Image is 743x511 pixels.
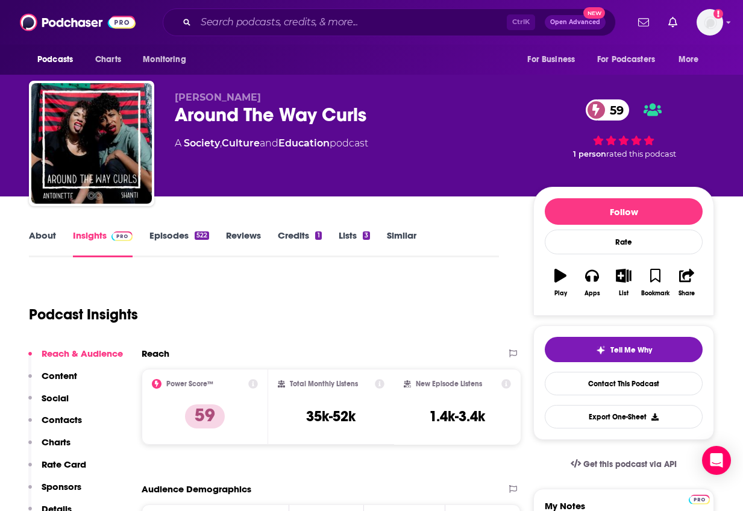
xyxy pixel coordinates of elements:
[596,345,606,355] img: tell me why sparkle
[278,137,330,149] a: Education
[533,92,714,166] div: 59 1 personrated this podcast
[387,230,416,257] a: Similar
[671,261,703,304] button: Share
[20,11,136,34] img: Podchaser - Follow, Share and Rate Podcasts
[697,9,723,36] img: User Profile
[184,137,220,149] a: Society
[583,7,605,19] span: New
[610,345,652,355] span: Tell Me Why
[28,436,71,459] button: Charts
[290,380,358,388] h2: Total Monthly Listens
[519,48,590,71] button: open menu
[315,231,321,240] div: 1
[28,414,82,436] button: Contacts
[163,8,616,36] div: Search podcasts, credits, & more...
[29,230,56,257] a: About
[29,48,89,71] button: open menu
[679,290,695,297] div: Share
[42,414,82,425] p: Contacts
[689,493,710,504] a: Pro website
[87,48,128,71] a: Charts
[149,230,209,257] a: Episodes522
[561,450,686,479] a: Get this podcast via API
[589,48,672,71] button: open menu
[175,92,261,103] span: [PERSON_NAME]
[639,261,671,304] button: Bookmark
[185,404,225,428] p: 59
[507,14,535,30] span: Ctrl K
[226,230,261,257] a: Reviews
[339,230,370,257] a: Lists3
[37,51,73,68] span: Podcasts
[42,348,123,359] p: Reach & Audience
[545,372,703,395] a: Contact This Podcast
[545,337,703,362] button: tell me why sparkleTell Me Why
[195,231,209,240] div: 522
[585,290,600,297] div: Apps
[550,19,600,25] span: Open Advanced
[608,261,639,304] button: List
[29,306,138,324] h1: Podcast Insights
[606,149,676,158] span: rated this podcast
[586,99,630,121] a: 59
[196,13,507,32] input: Search podcasts, credits, & more...
[175,136,368,151] div: A podcast
[416,380,482,388] h2: New Episode Listens
[697,9,723,36] span: Logged in as laprteam
[689,495,710,504] img: Podchaser Pro
[306,407,356,425] h3: 35k-52k
[222,137,260,149] a: Culture
[545,405,703,428] button: Export One-Sheet
[363,231,370,240] div: 3
[111,231,133,241] img: Podchaser Pro
[713,9,723,19] svg: Add a profile image
[28,459,86,481] button: Rate Card
[598,99,630,121] span: 59
[143,51,186,68] span: Monitoring
[583,459,677,469] span: Get this podcast via API
[641,290,669,297] div: Bookmark
[142,348,169,359] h2: Reach
[166,380,213,388] h2: Power Score™
[573,149,606,158] span: 1 person
[73,230,133,257] a: InsightsPodchaser Pro
[663,12,682,33] a: Show notifications dropdown
[670,48,714,71] button: open menu
[42,481,81,492] p: Sponsors
[545,198,703,225] button: Follow
[278,230,321,257] a: Credits1
[28,481,81,503] button: Sponsors
[702,446,731,475] div: Open Intercom Messenger
[220,137,222,149] span: ,
[42,370,77,381] p: Content
[545,261,576,304] button: Play
[597,51,655,68] span: For Podcasters
[28,370,77,392] button: Content
[429,407,485,425] h3: 1.4k-3.4k
[619,290,629,297] div: List
[679,51,699,68] span: More
[576,261,607,304] button: Apps
[42,459,86,470] p: Rate Card
[545,15,606,30] button: Open AdvancedNew
[527,51,575,68] span: For Business
[554,290,567,297] div: Play
[697,9,723,36] button: Show profile menu
[134,48,201,71] button: open menu
[260,137,278,149] span: and
[545,230,703,254] div: Rate
[633,12,654,33] a: Show notifications dropdown
[95,51,121,68] span: Charts
[28,348,123,370] button: Reach & Audience
[42,436,71,448] p: Charts
[31,83,152,204] img: Around The Way Curls
[42,392,69,404] p: Social
[142,483,251,495] h2: Audience Demographics
[28,392,69,415] button: Social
